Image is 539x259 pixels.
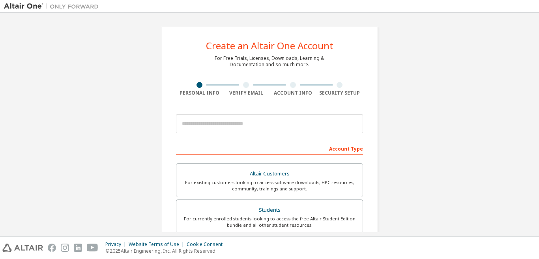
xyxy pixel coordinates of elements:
[74,244,82,252] img: linkedin.svg
[181,179,358,192] div: For existing customers looking to access software downloads, HPC resources, community, trainings ...
[4,2,103,10] img: Altair One
[105,248,227,254] p: © 2025 Altair Engineering, Inc. All Rights Reserved.
[215,55,324,68] div: For Free Trials, Licenses, Downloads, Learning & Documentation and so much more.
[181,205,358,216] div: Students
[105,241,129,248] div: Privacy
[176,142,363,155] div: Account Type
[181,168,358,179] div: Altair Customers
[61,244,69,252] img: instagram.svg
[206,41,333,50] div: Create an Altair One Account
[223,90,270,96] div: Verify Email
[87,244,98,252] img: youtube.svg
[269,90,316,96] div: Account Info
[129,241,187,248] div: Website Terms of Use
[176,90,223,96] div: Personal Info
[2,244,43,252] img: altair_logo.svg
[181,216,358,228] div: For currently enrolled students looking to access the free Altair Student Edition bundle and all ...
[316,90,363,96] div: Security Setup
[48,244,56,252] img: facebook.svg
[187,241,227,248] div: Cookie Consent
